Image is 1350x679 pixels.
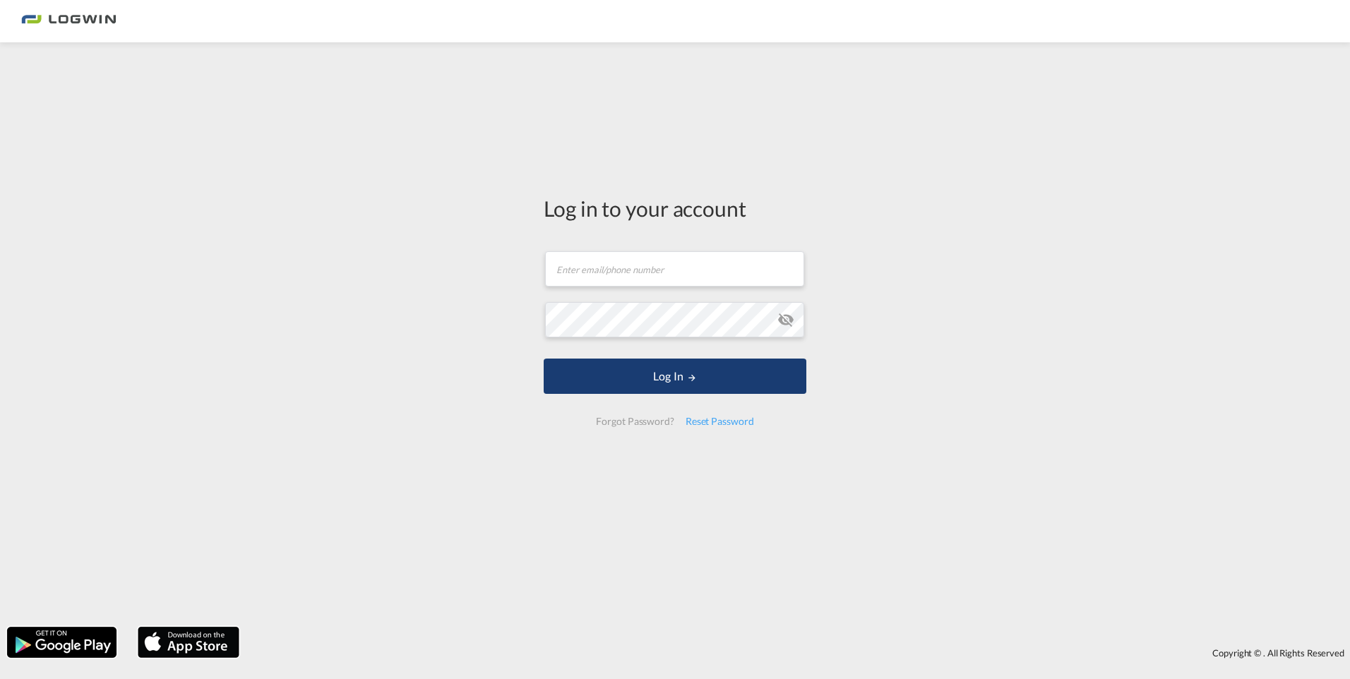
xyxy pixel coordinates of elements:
md-icon: icon-eye-off [777,311,794,328]
div: Reset Password [680,409,760,434]
div: Log in to your account [544,193,806,223]
img: apple.png [136,625,241,659]
button: LOGIN [544,359,806,394]
img: google.png [6,625,118,659]
div: Forgot Password? [590,409,679,434]
div: Copyright © . All Rights Reserved [246,641,1350,665]
input: Enter email/phone number [545,251,804,287]
img: bc73a0e0d8c111efacd525e4c8ad7d32.png [21,6,117,37]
